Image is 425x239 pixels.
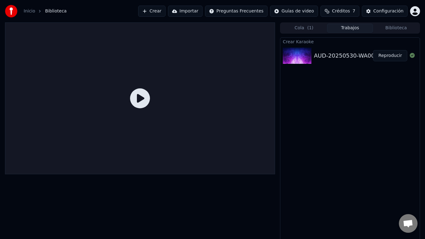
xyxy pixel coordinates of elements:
span: 7 [353,8,355,14]
nav: breadcrumb [24,8,67,14]
button: Biblioteca [373,24,419,33]
img: youka [5,5,17,17]
a: Chat abierto [399,214,418,233]
button: Cola [281,24,327,33]
button: Preguntas Frecuentes [205,6,268,17]
span: Biblioteca [45,8,67,14]
button: Crear [138,6,166,17]
button: Guías de video [270,6,318,17]
button: Créditos7 [320,6,359,17]
span: ( 1 ) [307,25,313,31]
button: Configuración [362,6,408,17]
span: Créditos [332,8,350,14]
button: Reproducir [373,50,407,61]
button: Trabajos [327,24,373,33]
div: Crear Karaoke [280,38,420,45]
a: Inicio [24,8,35,14]
div: Configuración [373,8,404,14]
div: AUD-20250530-WA0026 [314,51,382,60]
button: Importar [168,6,203,17]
